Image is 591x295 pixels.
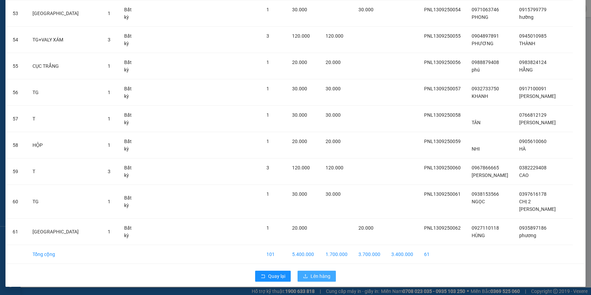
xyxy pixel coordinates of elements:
span: 20.000 [292,139,307,144]
span: 0932733750 [472,86,499,91]
span: rollback [261,274,265,279]
td: Bất kỳ [119,185,142,219]
span: 30.000 [292,112,307,118]
td: Bất kỳ [119,53,142,79]
td: TG [27,185,102,219]
span: 3 [266,33,269,39]
span: PNL1309250055 [424,33,461,39]
span: 1 [108,199,110,204]
span: 0915799779 [519,7,547,12]
span: 20.000 [326,60,341,65]
td: 58 [7,132,27,158]
span: 1 [266,60,269,65]
span: 30.000 [358,7,373,12]
span: TÂN [472,120,481,125]
span: 1 [266,191,269,197]
span: HÙNG [472,233,485,238]
span: 1 [266,112,269,118]
span: 0927110118 [472,225,499,231]
span: 0382229408 [519,165,547,170]
button: uploadLên hàng [298,271,336,282]
span: [PERSON_NAME] [472,172,508,178]
span: 20.000 [326,139,341,144]
span: NHI [472,146,480,152]
span: PNL1309250058 [424,112,461,118]
span: 30.000 [292,86,307,91]
span: 1 [266,7,269,12]
span: 20.000 [292,60,307,65]
td: 61 [419,245,466,264]
span: 1 [108,229,110,234]
span: HÀ [519,146,526,152]
span: CHỊ 2 [PERSON_NAME] [519,199,556,212]
span: 3 [108,37,110,42]
td: Bất kỳ [119,0,142,27]
td: HỘP [27,132,102,158]
td: 60 [7,185,27,219]
span: 1 [266,86,269,91]
img: logo.jpg [95,9,111,25]
span: PNL1309250060 [424,165,461,170]
span: PNL1309250057 [424,86,461,91]
span: phương [519,233,536,238]
span: upload [303,274,308,279]
td: TG+VALY XÁM [27,27,102,53]
span: 0938153566 [472,191,499,197]
span: 1 [108,116,110,121]
span: 120.000 [326,165,343,170]
span: 30.000 [326,112,341,118]
td: [GEOGRAPHIC_DATA] [27,0,102,27]
span: 0945010985 [519,33,547,39]
span: PNL1309250056 [424,60,461,65]
td: 54 [7,27,27,53]
span: 0397616178 [519,191,547,197]
span: 1 [108,142,110,148]
span: 3 [266,165,269,170]
span: 1 [266,225,269,231]
span: KHANH [472,93,488,99]
span: PNL1309250062 [424,225,461,231]
span: PHONG [472,14,488,20]
span: PNL1309250054 [424,7,461,12]
span: 120.000 [292,33,310,39]
span: [PERSON_NAME] [519,93,556,99]
td: Bất kỳ [119,27,142,53]
span: 30.000 [326,191,341,197]
span: 120.000 [326,33,343,39]
span: 20.000 [292,225,307,231]
span: 0766812129 [519,112,547,118]
td: Tổng cộng [27,245,102,264]
td: 3.400.000 [386,245,419,264]
span: 0905610060 [519,139,547,144]
td: TG [27,79,102,106]
td: T [27,158,102,185]
span: 0983824124 [519,60,547,65]
li: (c) 2017 [78,33,115,41]
span: 1 [108,11,110,16]
span: 0971063746 [472,7,499,12]
td: 1.700.000 [320,245,353,264]
span: 0917100091 [519,86,547,91]
span: phú [472,67,480,73]
span: PNL1309250061 [424,191,461,197]
td: Bất kỳ [119,79,142,106]
button: rollbackQuay lại [255,271,291,282]
span: 30.000 [292,191,307,197]
td: Bất kỳ [119,219,142,245]
span: 20.000 [358,225,373,231]
td: 59 [7,158,27,185]
b: BIÊN NHẬN GỬI HÀNG [55,10,77,54]
span: NGỌC [472,199,485,204]
span: 0904897891 [472,33,499,39]
td: T [27,106,102,132]
b: [DOMAIN_NAME] [78,26,115,31]
span: PHƯƠNG [472,41,494,46]
td: Bất kỳ [119,106,142,132]
td: 55 [7,53,27,79]
span: 30.000 [292,7,307,12]
span: 1 [108,63,110,69]
span: PNL1309250059 [424,139,461,144]
span: hường [519,14,534,20]
span: [PERSON_NAME] [519,120,556,125]
span: 1 [266,139,269,144]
